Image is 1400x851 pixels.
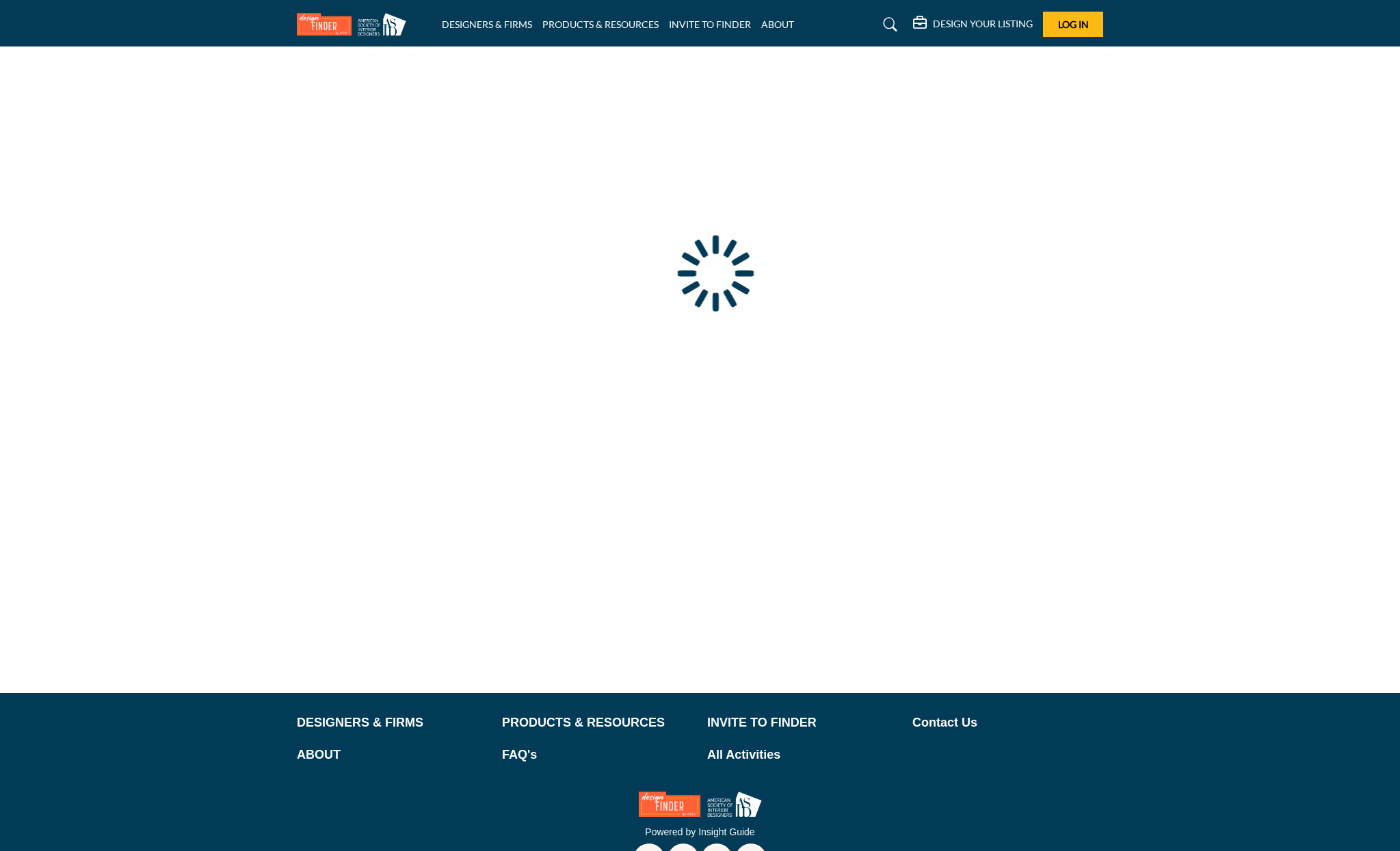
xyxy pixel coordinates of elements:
button: Log In [1043,12,1103,37]
div: DESIGN YOUR LISTING [913,16,1033,33]
a: PRODUCTS & RESOURCES [542,18,659,30]
h5: DESIGN YOUR LISTING [933,18,1033,30]
a: DESIGNERS & FIRMS [442,18,532,30]
a: PRODUCTS & RESOURCES [502,714,693,732]
a: All Activities [707,746,898,764]
a: INVITE TO FINDER [707,714,898,732]
a: ABOUT [297,746,488,764]
a: FAQ's [502,746,693,764]
a: Powered by Insight Guide [645,826,754,837]
a: DESIGNERS & FIRMS [297,714,488,732]
a: Search [870,14,906,36]
span: Log In [1058,18,1089,30]
img: Site Logo [297,13,413,36]
a: INVITE TO FINDER [669,18,751,30]
img: No Site Logo [639,792,762,817]
a: ABOUT [761,18,794,30]
a: Contact Us [912,714,1103,732]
